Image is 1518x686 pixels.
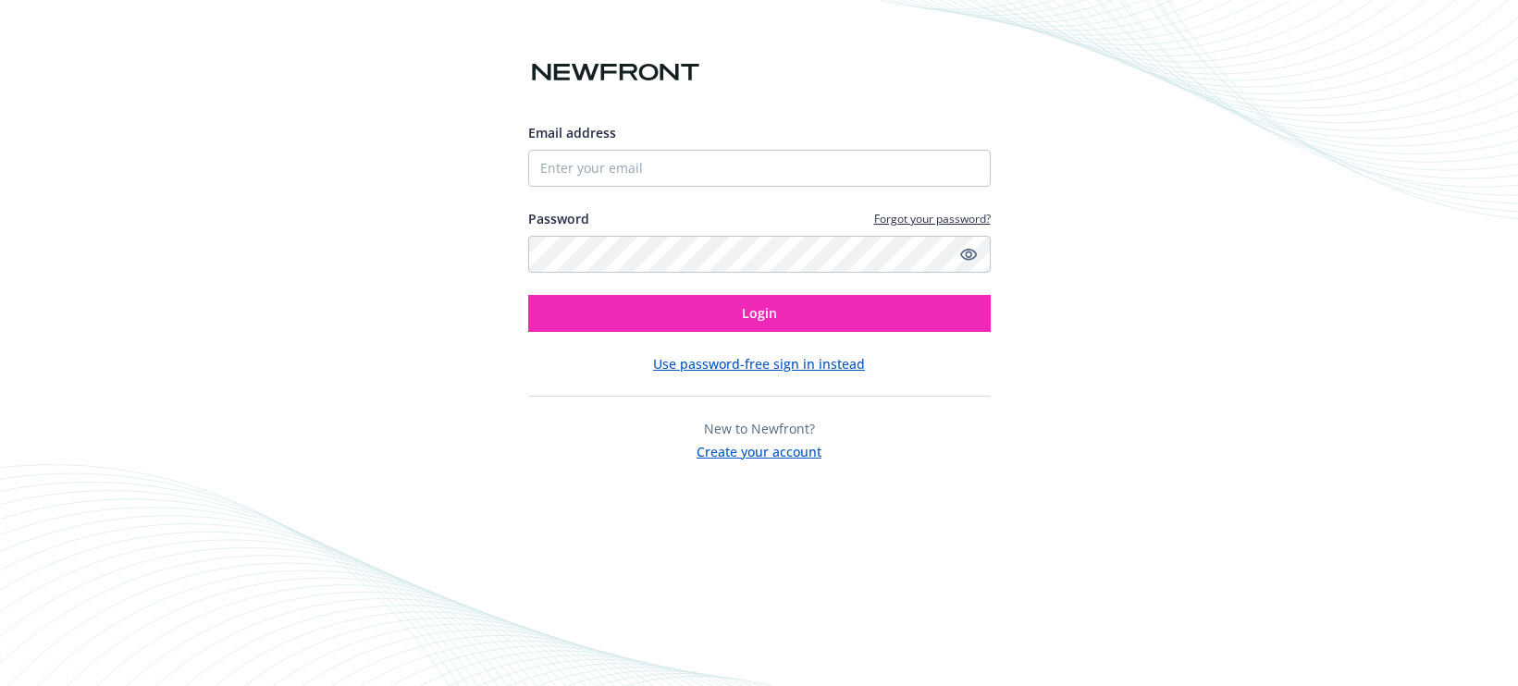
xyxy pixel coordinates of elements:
[528,150,991,187] input: Enter your email
[528,209,589,228] label: Password
[697,438,821,461] button: Create your account
[528,124,616,141] span: Email address
[653,354,865,374] button: Use password-free sign in instead
[874,211,991,227] a: Forgot your password?
[528,236,991,273] input: Enter your password
[528,56,703,89] img: Newfront logo
[957,243,980,265] a: Show password
[704,420,815,437] span: New to Newfront?
[742,304,777,322] span: Login
[528,295,991,332] button: Login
